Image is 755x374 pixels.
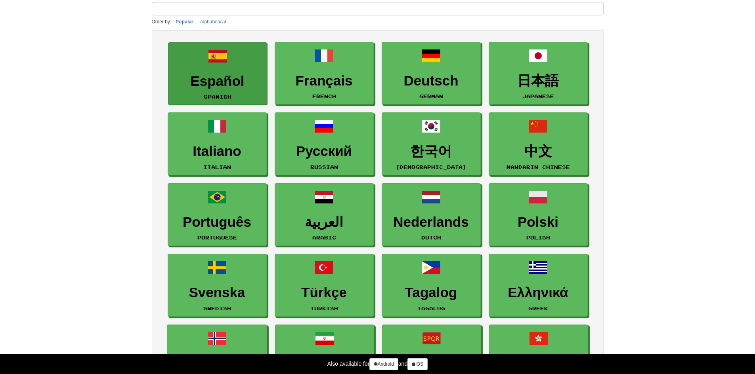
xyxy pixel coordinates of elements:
a: TagalogTagalog [382,254,481,317]
small: Turkish [310,306,338,311]
a: iOS [407,358,428,370]
small: Polish [526,235,550,240]
a: PortuguêsPortuguese [168,183,267,246]
h3: Polski [493,215,583,230]
h3: Türkçe [279,285,369,300]
h3: Nederlands [386,215,476,230]
a: ΕλληνικάGreek [489,254,588,317]
a: TürkçeTurkish [275,254,374,317]
h3: Français [279,73,369,89]
a: NederlandsDutch [382,183,481,246]
small: Swedish [203,306,231,311]
h3: Tagalog [386,285,476,300]
small: Order by: [152,19,172,25]
a: Android [369,358,398,370]
h3: Español [172,74,263,89]
a: DeutschGerman [382,42,481,105]
small: Spanish [204,94,231,99]
a: FrançaisFrench [275,42,374,105]
small: Greek [528,306,548,311]
small: Tagalog [417,306,445,311]
a: 中文Mandarin Chinese [489,112,588,175]
a: РусскийRussian [275,112,374,175]
h3: العربية [279,215,369,230]
a: ItalianoItalian [168,112,267,175]
small: French [312,93,336,99]
h3: 中文 [493,144,583,159]
button: Popular [173,17,196,26]
small: Dutch [421,235,441,240]
a: SvenskaSwedish [168,254,267,317]
h3: 한국어 [386,144,476,159]
a: EspañolSpanish [168,42,267,105]
small: German [419,93,443,99]
h3: Português [172,215,262,230]
a: 한국어[DEMOGRAPHIC_DATA] [382,112,481,175]
h3: Svenska [172,285,262,300]
small: Japanese [522,93,554,99]
small: Italian [203,164,231,170]
small: Portuguese [197,235,237,240]
h3: 日本語 [493,73,583,89]
h3: Русский [279,144,369,159]
small: [DEMOGRAPHIC_DATA] [396,164,466,170]
button: Alphabetical [198,17,228,26]
h3: Ελληνικά [493,285,583,300]
h3: Italiano [172,144,262,159]
a: 日本語Japanese [489,42,588,105]
h3: Deutsch [386,73,476,89]
a: PolskiPolish [489,183,588,246]
a: العربيةArabic [275,183,374,246]
small: Russian [310,164,338,170]
small: Arabic [312,235,336,240]
small: Mandarin Chinese [507,164,570,170]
